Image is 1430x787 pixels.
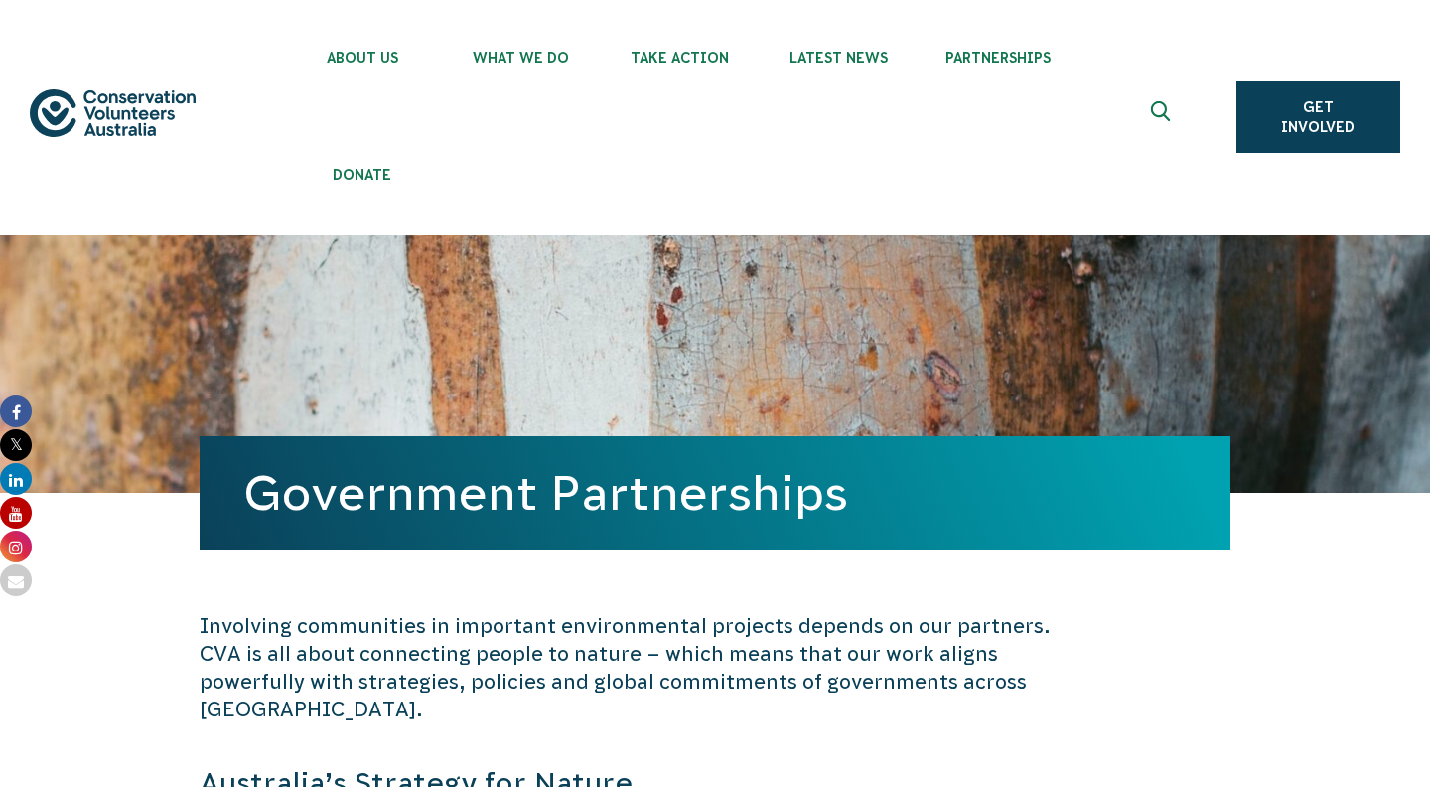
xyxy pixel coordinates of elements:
[601,50,760,66] span: Take Action
[283,50,442,66] span: About Us
[283,167,442,183] span: Donate
[442,50,601,66] span: What We Do
[1236,81,1400,153] a: Get Involved
[1150,101,1175,133] span: Expand search box
[919,50,1077,66] span: Partnerships
[30,89,196,138] img: logo.svg
[1139,93,1187,141] button: Expand search box Close search box
[200,612,1052,723] p: Involving communities in important environmental projects depends on our partners. CVA is all abo...
[760,50,919,66] span: Latest News
[243,466,1187,520] h1: Government Partnerships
